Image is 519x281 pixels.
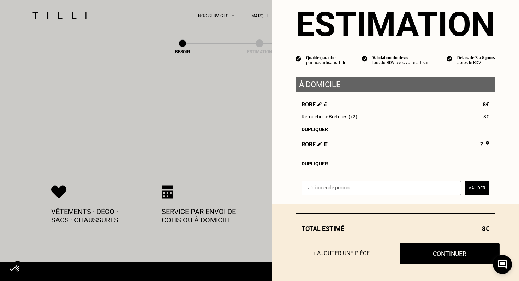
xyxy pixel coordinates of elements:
div: Dupliquer [302,127,489,132]
input: J‘ai un code promo [302,181,461,195]
img: icon list info [296,55,301,62]
div: après le RDV [457,60,495,65]
img: icon list info [447,55,452,62]
div: Total estimé [296,225,495,232]
div: lors du RDV avec votre artisan [372,60,430,65]
div: Validation du devis [372,55,430,60]
img: Éditer [317,142,322,146]
button: Continuer [400,243,500,264]
p: À domicile [299,80,491,89]
img: Pourquoi le prix est indéfini ? [486,141,489,145]
button: Valider [465,181,489,195]
div: Délais de 3 à 5 jours [457,55,495,60]
img: icon list info [362,55,368,62]
span: Robe [302,141,328,149]
div: Dupliquer [302,161,489,166]
img: Éditer [317,102,322,106]
section: Estimation [296,5,495,44]
img: Supprimer [324,102,328,106]
img: Supprimer [324,142,328,146]
span: Retoucher > Bretelles (x2) [302,114,357,120]
div: par nos artisans Tilli [306,60,345,65]
button: + Ajouter une pièce [296,244,386,263]
span: Robe [302,101,328,108]
span: 8€ [483,101,489,108]
div: Qualité garantie [306,55,345,60]
span: 8€ [483,114,489,120]
div: ? [480,141,489,149]
span: 8€ [482,225,489,232]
